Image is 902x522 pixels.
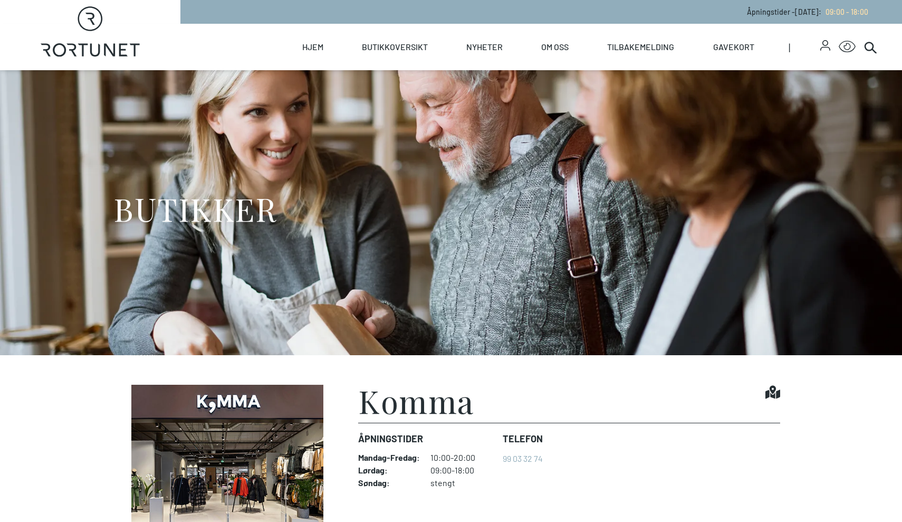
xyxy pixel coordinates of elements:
[503,453,543,463] a: 99 03 32 74
[466,24,503,70] a: Nyheter
[430,452,494,463] dd: 10:00-20:00
[747,6,868,17] p: Åpningstider - [DATE] :
[358,432,494,446] dt: Åpningstider
[503,432,543,446] dt: Telefon
[430,478,494,488] dd: stengt
[302,24,323,70] a: Hjem
[713,24,754,70] a: Gavekort
[607,24,674,70] a: Tilbakemelding
[362,24,428,70] a: Butikkoversikt
[789,24,820,70] span: |
[358,465,420,476] dt: Lørdag :
[430,465,494,476] dd: 09:00-18:00
[113,189,276,229] h1: BUTIKKER
[839,39,856,55] button: Open Accessibility Menu
[358,452,420,463] dt: Mandag - Fredag :
[358,385,474,416] h1: Komma
[358,478,420,488] dt: Søndag :
[541,24,569,70] a: Om oss
[826,7,868,16] span: 09:00 - 18:00
[821,7,868,16] a: 09:00 - 18:00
